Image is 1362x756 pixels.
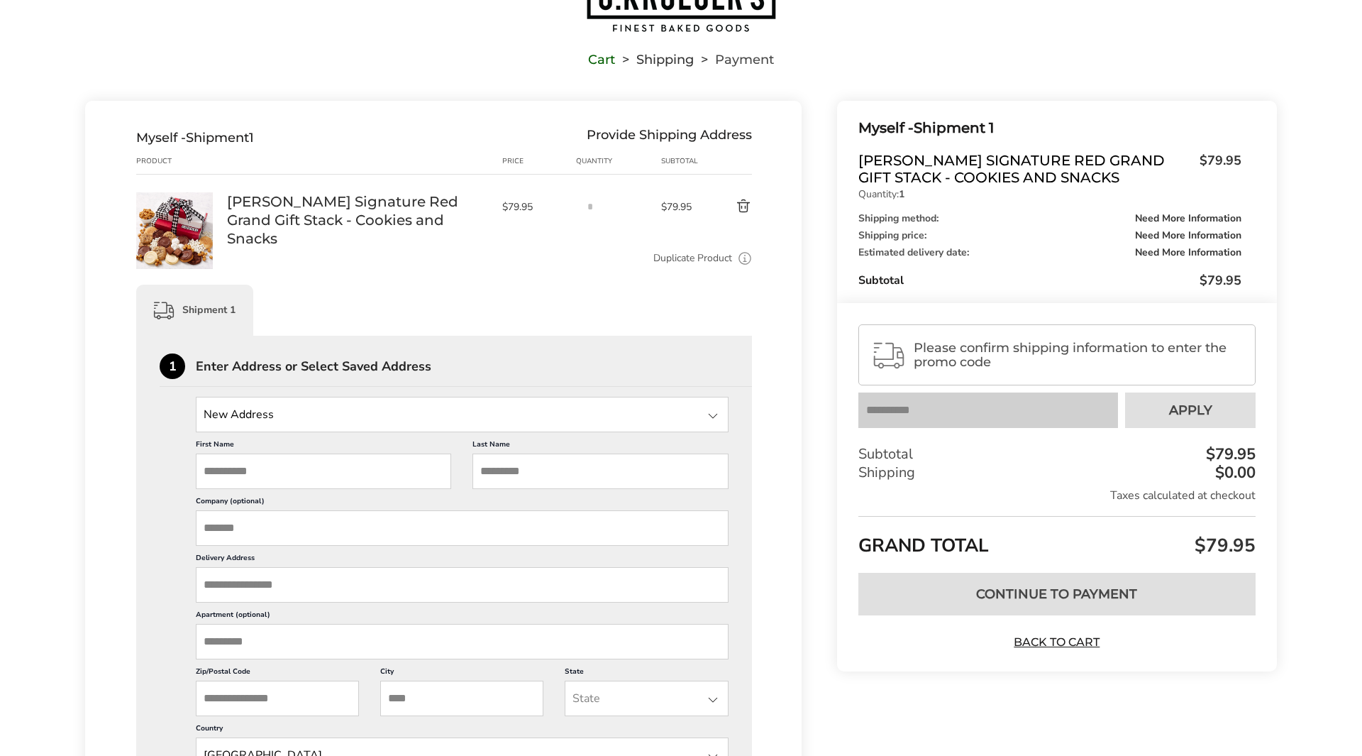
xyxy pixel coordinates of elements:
[715,55,774,65] span: Payment
[196,567,729,603] input: Delivery Address
[380,667,543,681] label: City
[858,464,1256,482] div: Shipping
[858,214,1241,224] div: Shipping method:
[196,667,359,681] label: Zip/Postal Code
[472,439,728,454] label: Last Name
[1125,393,1256,428] button: Apply
[615,55,694,65] li: Shipping
[196,553,729,567] label: Delivery Address
[136,192,213,205] a: C. Krueger's Signature Red Grand Gift Stack - Cookies and Snacks
[914,341,1243,369] span: Please confirm shipping information to enter the promo code
[136,130,186,146] span: Myself -
[1192,152,1241,182] span: $79.95
[1135,214,1241,224] span: Need More Information
[899,187,904,201] strong: 1
[858,231,1241,241] div: Shipping price:
[472,454,728,489] input: Last Name
[653,251,732,266] a: Duplicate Product
[196,397,729,432] input: State
[565,681,728,716] input: State
[196,723,729,738] label: Country
[196,454,451,489] input: First Name
[858,248,1241,258] div: Estimated delivery date:
[858,119,914,136] span: Myself -
[196,360,752,373] div: Enter Address or Select Saved Address
[1202,447,1256,462] div: $79.95
[1007,635,1107,650] a: Back to Cart
[576,155,661,167] div: Quantity
[858,152,1192,186] span: [PERSON_NAME] Signature Red Grand Gift Stack - Cookies and Snacks
[136,130,254,146] div: Shipment
[227,192,488,248] a: [PERSON_NAME] Signature Red Grand Gift Stack - Cookies and Snacks
[1191,533,1256,558] span: $79.95
[858,152,1241,186] a: [PERSON_NAME] Signature Red Grand Gift Stack - Cookies and Snacks$79.95
[196,624,729,659] input: Apartment
[249,130,254,146] span: 1
[858,516,1256,562] div: GRAND TOTAL
[196,496,729,510] label: Company (optional)
[661,200,702,214] span: $79.95
[858,116,1241,140] div: Shipment 1
[702,198,752,215] button: Delete product
[502,200,569,214] span: $79.95
[196,510,729,546] input: Company
[136,155,227,167] div: Product
[160,354,185,379] div: 1
[858,272,1241,289] div: Subtotal
[576,192,604,221] input: Quantity input
[588,55,615,65] a: Cart
[196,681,359,716] input: ZIP
[587,130,752,146] div: Provide Shipping Address
[858,573,1256,615] button: Continue to Payment
[858,445,1256,464] div: Subtotal
[502,155,576,167] div: Price
[136,192,213,269] img: C. Krueger's Signature Red Grand Gift Stack - Cookies and Snacks
[196,439,451,454] label: First Name
[1135,231,1241,241] span: Need More Information
[858,190,1241,199] p: Quantity:
[858,488,1256,503] div: Taxes calculated at checkout
[380,681,543,716] input: City
[1169,404,1212,417] span: Apply
[1135,248,1241,258] span: Need More Information
[136,285,253,336] div: Shipment 1
[661,155,702,167] div: Subtotal
[565,667,728,681] label: State
[1212,465,1256,481] div: $0.00
[1200,272,1241,289] span: $79.95
[196,610,729,624] label: Apartment (optional)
